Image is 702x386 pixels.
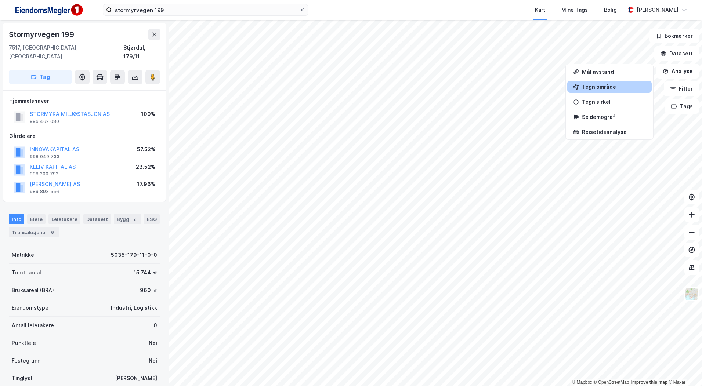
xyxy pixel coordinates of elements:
[136,163,155,171] div: 23.52%
[111,251,157,259] div: 5035-179-11-0-0
[582,69,646,75] div: Mål avstand
[12,303,48,312] div: Eiendomstype
[114,214,141,224] div: Bygg
[12,2,85,18] img: F4PB6Px+NJ5v8B7XTbfpPpyloAAAAASUVORK5CYII=
[9,214,24,224] div: Info
[30,154,59,160] div: 998 049 733
[572,380,592,385] a: Mapbox
[140,286,157,295] div: 960 ㎡
[9,43,123,61] div: 7517, [GEOGRAPHIC_DATA], [GEOGRAPHIC_DATA]
[30,171,58,177] div: 998 200 792
[535,6,545,14] div: Kart
[123,43,160,61] div: Stjørdal, 179/11
[665,351,702,386] iframe: Chat Widget
[561,6,588,14] div: Mine Tags
[115,374,157,383] div: [PERSON_NAME]
[153,321,157,330] div: 0
[144,214,160,224] div: ESG
[664,81,699,96] button: Filter
[9,227,59,237] div: Transaksjoner
[149,339,157,347] div: Nei
[141,110,155,119] div: 100%
[12,339,36,347] div: Punktleie
[631,380,667,385] a: Improve this map
[665,351,702,386] div: Kontrollprogram for chat
[48,214,80,224] div: Leietakere
[649,29,699,43] button: Bokmerker
[656,64,699,79] button: Analyse
[9,29,76,40] div: Stormyrvegen 199
[12,321,54,330] div: Antall leietakere
[637,6,679,14] div: [PERSON_NAME]
[12,356,40,365] div: Festegrunn
[30,119,59,124] div: 996 462 080
[112,4,299,15] input: Søk på adresse, matrikkel, gårdeiere, leietakere eller personer
[685,287,699,301] img: Z
[49,229,56,236] div: 6
[654,46,699,61] button: Datasett
[12,286,54,295] div: Bruksareal (BRA)
[12,251,36,259] div: Matrikkel
[134,268,157,277] div: 15 744 ㎡
[582,99,646,105] div: Tegn sirkel
[137,180,155,189] div: 17.96%
[30,189,59,194] div: 989 893 556
[582,84,646,90] div: Tegn område
[9,70,72,84] button: Tag
[83,214,111,224] div: Datasett
[582,114,646,120] div: Se demografi
[582,129,646,135] div: Reisetidsanalyse
[9,96,160,105] div: Hjemmelshaver
[9,132,160,141] div: Gårdeiere
[594,380,629,385] a: OpenStreetMap
[131,215,138,223] div: 2
[604,6,617,14] div: Bolig
[137,145,155,154] div: 57.52%
[12,268,41,277] div: Tomteareal
[665,99,699,114] button: Tags
[12,374,33,383] div: Tinglyst
[111,303,157,312] div: Industri, Logistikk
[149,356,157,365] div: Nei
[27,214,46,224] div: Eiere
